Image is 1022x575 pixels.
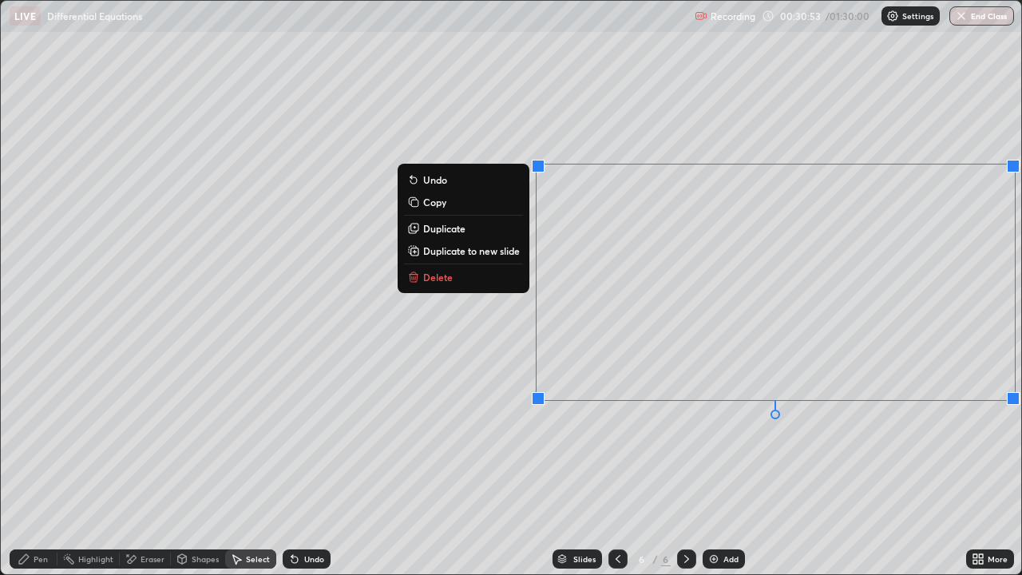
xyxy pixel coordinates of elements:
[47,10,142,22] p: Differential Equations
[955,10,968,22] img: end-class-cross
[14,10,36,22] p: LIVE
[723,555,739,563] div: Add
[711,10,755,22] p: Recording
[423,222,465,235] p: Duplicate
[653,554,658,564] div: /
[423,173,447,186] p: Undo
[695,10,707,22] img: recording.375f2c34.svg
[404,192,523,212] button: Copy
[902,12,933,20] p: Settings
[34,555,48,563] div: Pen
[192,555,219,563] div: Shapes
[634,554,650,564] div: 6
[246,555,270,563] div: Select
[404,268,523,287] button: Delete
[304,555,324,563] div: Undo
[423,244,520,257] p: Duplicate to new slide
[423,196,446,208] p: Copy
[886,10,899,22] img: class-settings-icons
[141,555,164,563] div: Eraser
[404,241,523,260] button: Duplicate to new slide
[423,271,453,284] p: Delete
[661,552,671,566] div: 6
[707,553,720,565] img: add-slide-button
[573,555,596,563] div: Slides
[404,219,523,238] button: Duplicate
[988,555,1008,563] div: More
[404,170,523,189] button: Undo
[78,555,113,563] div: Highlight
[949,6,1014,26] button: End Class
